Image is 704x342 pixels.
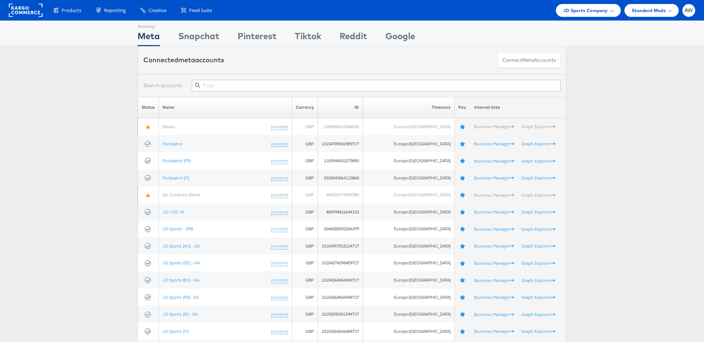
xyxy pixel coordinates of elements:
[521,311,555,317] a: Graph Explorer
[363,186,454,204] td: Europe/[GEOGRAPHIC_DATA]
[292,305,318,323] td: GBP
[474,311,514,317] a: Business Manager
[521,226,555,231] a: Graph Explorer
[189,7,212,14] span: Feed Suite
[318,186,363,204] td: 945333172499380
[474,226,514,231] a: Business Manager
[318,97,363,118] th: ID
[178,56,195,64] span: meta
[474,158,514,163] a: Business Manager
[162,157,191,163] a: Footpatrol (FR)
[521,158,555,163] a: Graph Explorer
[192,80,561,92] input: Filter
[318,220,363,238] td: 2546585092206379
[363,271,454,289] td: Europe/[GEOGRAPHIC_DATA]
[292,135,318,152] td: GBP
[162,141,183,146] a: Footpatrol
[318,323,363,340] td: 10154264656484717
[474,294,514,300] a: Business Manager
[271,328,288,334] a: (rename)
[292,152,318,169] td: GBP
[159,97,292,118] th: Name
[363,220,454,238] td: Europe/[GEOGRAPHIC_DATA]
[318,203,363,220] td: 480994816244103
[318,305,363,323] td: 10155095301594717
[271,260,288,266] a: (rename)
[363,254,454,272] td: Europe/[GEOGRAPHIC_DATA]
[474,175,514,180] a: Business Manager
[138,97,159,118] th: Status
[143,55,224,65] div: Connected accounts
[162,260,199,265] a: JD Sports (DE) - SA
[474,243,514,249] a: Business Manager
[292,118,318,135] td: GBP
[271,141,288,147] a: (rename)
[318,135,363,152] td: 10154709502989717
[521,192,555,197] a: Graph Explorer
[271,157,288,164] a: (rename)
[104,7,126,14] span: Reporting
[162,123,175,129] a: Blacks
[363,169,454,186] td: Europe/[GEOGRAPHIC_DATA]
[363,135,454,152] td: Europe/[GEOGRAPHIC_DATA]
[137,21,160,30] div: Showing
[318,271,363,289] td: 10154264654069717
[292,237,318,254] td: GBP
[385,30,415,46] div: Google
[271,192,288,198] a: (rename)
[148,7,166,14] span: Creative
[292,289,318,306] td: GBP
[318,118,363,135] td: 1383968161864054
[363,289,454,306] td: Europe/[GEOGRAPHIC_DATA]
[292,186,318,204] td: GBP
[162,328,188,334] a: JD Sports (IT)
[271,243,288,249] a: (rename)
[292,97,318,118] th: Currency
[271,226,288,232] a: (rename)
[632,7,666,14] span: Standard Mode
[363,203,454,220] td: Europe/[GEOGRAPHIC_DATA]
[162,311,198,316] a: JD Sports (IE) - SA
[474,192,514,197] a: Business Manager
[340,30,367,46] div: Reddit
[271,311,288,317] a: (rename)
[162,209,184,214] a: JD | iOS 14
[271,277,288,283] a: (rename)
[498,52,561,68] button: ConnectmetaAccounts
[137,30,160,46] div: Meta
[521,294,555,300] a: Graph Explorer
[162,226,193,231] a: JD Sports - 3PB
[162,175,189,180] a: Footpatrol (IT)
[178,30,219,46] div: Snapchat
[521,141,555,146] a: Graph Explorer
[318,152,363,169] td: 1155944501273890
[271,209,288,215] a: (rename)
[318,169,363,186] td: 2328043064110868
[474,328,514,334] a: Business Manager
[318,289,363,306] td: 10154264565944717
[271,175,288,181] a: (rename)
[521,260,555,265] a: Graph Explorer
[474,277,514,283] a: Business Manager
[292,203,318,220] td: GBP
[292,220,318,238] td: GBP
[474,141,514,146] a: Business Manager
[521,328,555,334] a: Graph Explorer
[685,8,693,13] span: AW
[363,305,454,323] td: Europe/[GEOGRAPHIC_DATA]
[162,277,199,282] a: JD Sports (ES) - SA
[521,209,555,214] a: Graph Explorer
[318,254,363,272] td: 10154274398459717
[363,97,454,118] th: Timezone
[162,243,199,248] a: JD Sports (AU) - SA
[474,209,514,214] a: Business Manager
[292,169,318,186] td: GBP
[318,237,363,254] td: 10154957818124717
[292,254,318,272] td: GBP
[521,277,555,283] a: Graph Explorer
[238,30,276,46] div: Pinterest
[521,175,555,180] a: Graph Explorer
[522,57,534,64] span: meta
[363,118,454,135] td: Europe/[GEOGRAPHIC_DATA]
[162,192,200,197] a: Go Outdoors (New)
